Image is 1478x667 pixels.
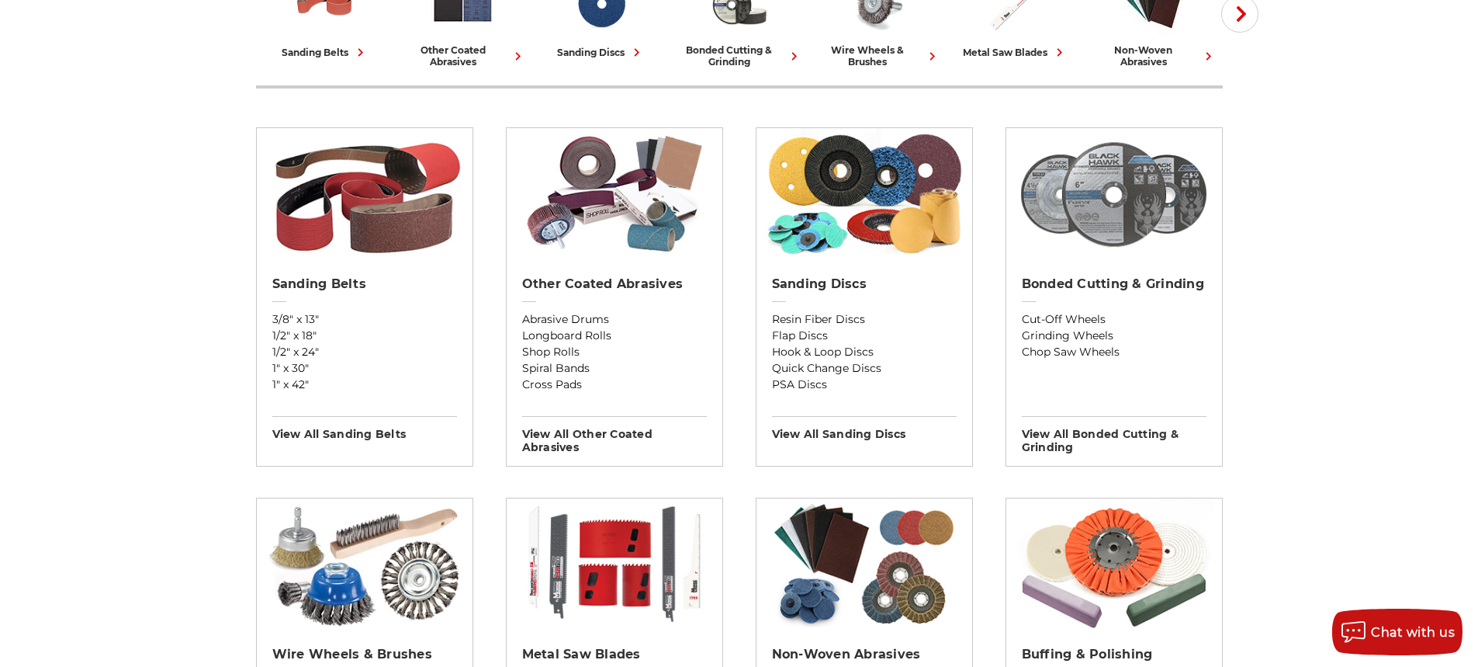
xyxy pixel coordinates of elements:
img: Metal Saw Blades [514,499,715,631]
img: Sanding Belts [264,128,465,260]
a: Resin Fiber Discs [772,311,957,328]
a: Grinding Wheels [1022,328,1206,344]
a: Quick Change Discs [772,360,957,377]
h2: Wire Wheels & Brushes [272,647,457,662]
a: Shop Rolls [522,344,707,360]
div: sanding belts [282,44,369,61]
a: Abrasive Drums [522,311,707,328]
a: Flap Discs [772,328,957,344]
img: Wire Wheels & Brushes [264,499,465,631]
a: 1" x 42" [272,377,457,393]
h2: Sanding Belts [272,276,457,292]
a: 1/2" x 18" [272,328,457,344]
img: Other Coated Abrasives [514,128,715,260]
div: wire wheels & brushes [815,44,940,68]
div: other coated abrasives [400,44,526,68]
a: Spiral Bands [522,360,707,377]
div: bonded cutting & grinding [677,44,802,68]
a: 3/8" x 13" [272,311,457,328]
a: Hook & Loop Discs [772,344,957,360]
div: metal saw blades [963,44,1068,61]
img: Buffing & Polishing [1013,499,1214,631]
a: 1" x 30" [272,360,457,377]
h3: View All other coated abrasives [522,416,707,454]
h3: View All sanding belts [272,416,457,441]
h2: Other Coated Abrasives [522,276,707,292]
h2: Non-woven Abrasives [772,647,957,662]
a: Cut-Off Wheels [1022,311,1206,328]
img: Bonded Cutting & Grinding [1013,128,1214,260]
div: non-woven abrasives [1091,44,1217,68]
h3: View All sanding discs [772,416,957,441]
h3: View All bonded cutting & grinding [1022,416,1206,454]
a: 1/2" x 24" [272,344,457,360]
div: sanding discs [557,44,645,61]
a: Longboard Rolls [522,328,707,344]
h2: Metal Saw Blades [522,647,707,662]
span: Chat with us [1371,625,1455,640]
h2: Buffing & Polishing [1022,647,1206,662]
a: Cross Pads [522,377,707,393]
img: Sanding Discs [763,128,964,260]
a: PSA Discs [772,377,957,393]
a: Chop Saw Wheels [1022,344,1206,360]
h2: Sanding Discs [772,276,957,292]
h2: Bonded Cutting & Grinding [1022,276,1206,292]
img: Non-woven Abrasives [763,499,964,631]
button: Chat with us [1332,609,1462,655]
